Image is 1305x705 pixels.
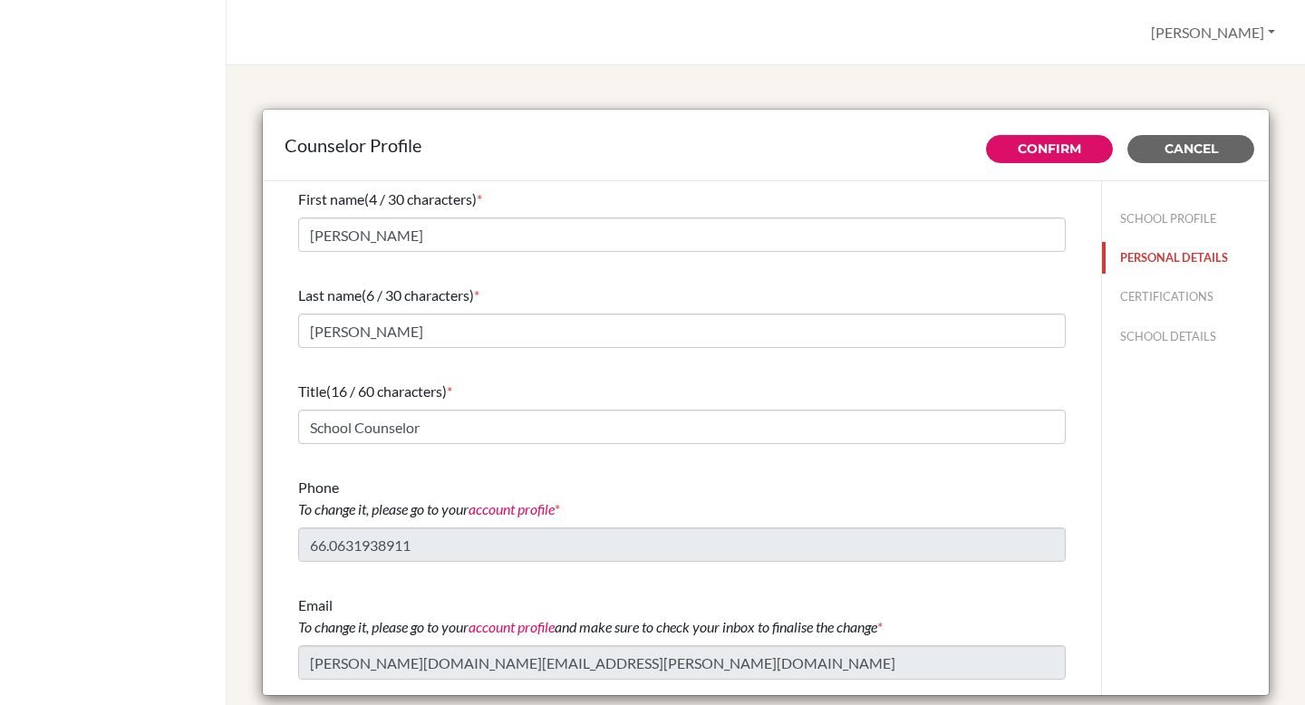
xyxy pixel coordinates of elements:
button: SCHOOL DETAILS [1102,321,1269,352]
span: Email [298,596,877,635]
span: Title [298,382,326,400]
a: account profile [469,500,555,517]
span: (16 / 60 characters) [326,382,447,400]
span: Phone [298,478,555,517]
span: First name [298,190,364,208]
i: To change it, please go to your [298,500,555,517]
span: Last name [298,286,362,304]
a: account profile [469,618,555,635]
div: Counselor Profile [285,131,1247,159]
span: (4 / 30 characters) [364,190,477,208]
span: (6 / 30 characters) [362,286,474,304]
button: SCHOOL PROFILE [1102,203,1269,235]
i: To change it, please go to your and make sure to check your inbox to finalise the change [298,618,877,635]
button: [PERSON_NAME] [1143,15,1283,50]
button: PERSONAL DETAILS [1102,242,1269,274]
button: CERTIFICATIONS [1102,281,1269,313]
